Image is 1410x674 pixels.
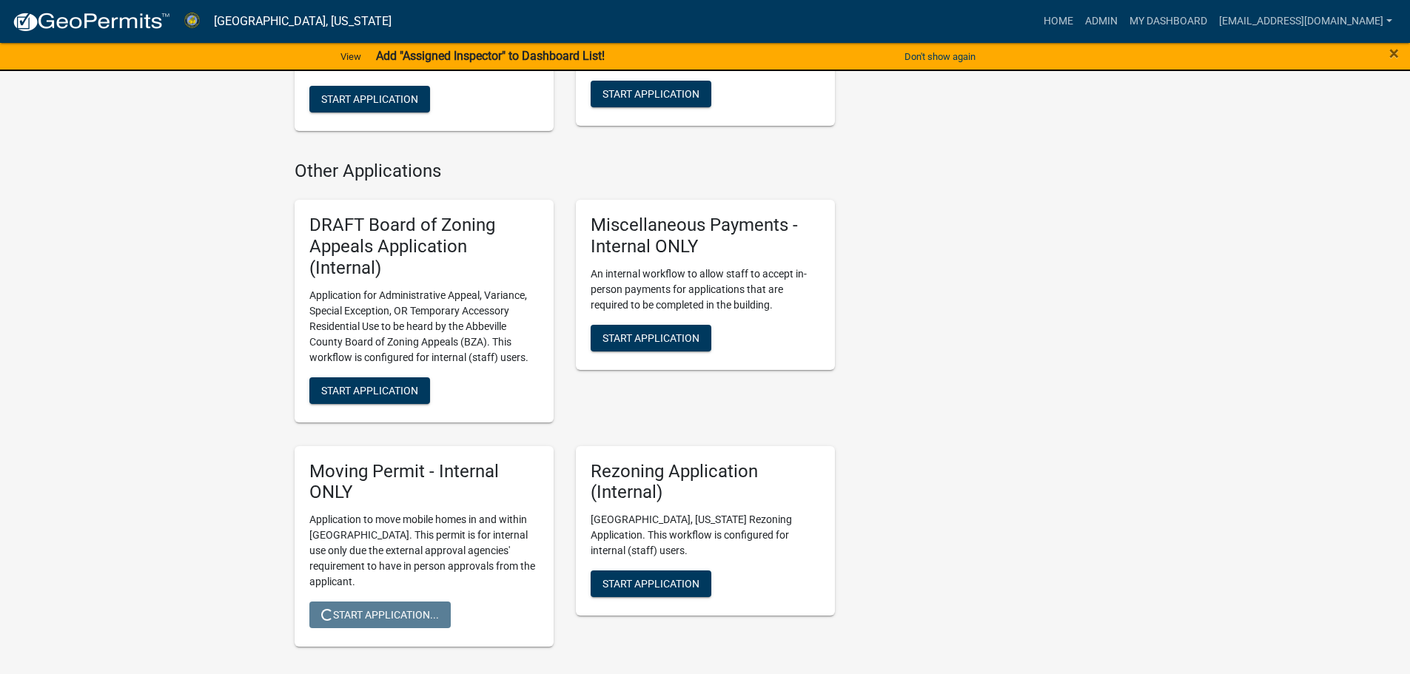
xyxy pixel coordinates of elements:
wm-workflow-list-section: Other Applications [295,161,835,658]
h4: Other Applications [295,161,835,182]
button: Close [1389,44,1399,62]
span: × [1389,43,1399,64]
button: Start Application [591,81,711,107]
img: Abbeville County, South Carolina [182,11,202,31]
h5: Moving Permit - Internal ONLY [309,461,539,504]
span: Start Application... [321,609,439,621]
button: Start Application... [309,601,451,628]
p: Application to move mobile homes in and within [GEOGRAPHIC_DATA]. This permit is for internal use... [309,512,539,590]
span: Start Application [321,93,418,105]
button: Start Application [309,86,430,112]
span: Start Application [602,331,699,343]
a: View [335,44,367,69]
h5: Rezoning Application (Internal) [591,461,820,504]
p: [GEOGRAPHIC_DATA], [US_STATE] Rezoning Application. This workflow is configured for internal (sta... [591,512,820,559]
a: Home [1038,7,1079,36]
p: An internal workflow to allow staff to accept in-person payments for applications that are requir... [591,266,820,313]
h5: DRAFT Board of Zoning Appeals Application (Internal) [309,215,539,278]
button: Start Application [591,325,711,351]
button: Don't show again [899,44,981,69]
a: [EMAIL_ADDRESS][DOMAIN_NAME] [1213,7,1398,36]
p: Application for Administrative Appeal, Variance, Special Exception, OR Temporary Accessory Reside... [309,288,539,365]
strong: Add "Assigned Inspector" to Dashboard List! [376,49,605,63]
a: Admin [1079,7,1124,36]
a: My Dashboard [1124,7,1213,36]
a: [GEOGRAPHIC_DATA], [US_STATE] [214,9,392,34]
button: Start Application [309,377,430,404]
span: Start Application [321,384,418,396]
span: Start Application [602,87,699,99]
span: Start Application [602,578,699,590]
button: Start Application [591,570,711,597]
h5: Miscellaneous Payments - Internal ONLY [591,215,820,257]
